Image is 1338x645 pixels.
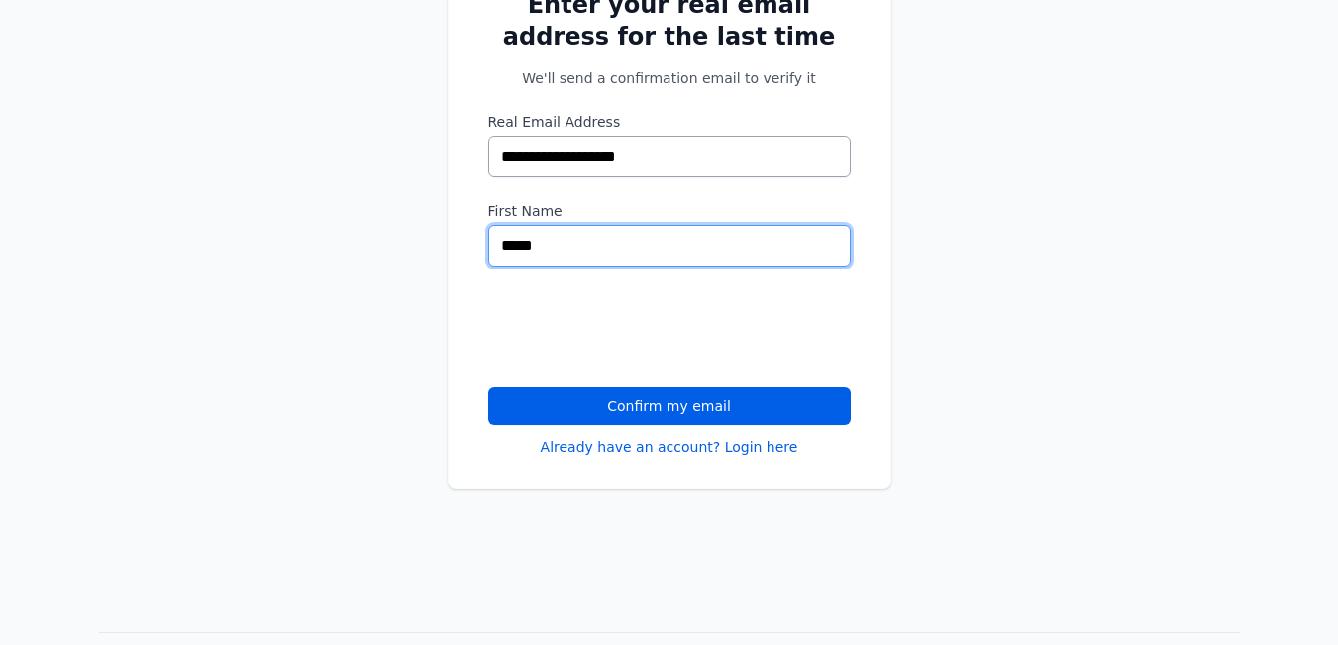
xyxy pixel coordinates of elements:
p: We'll send a confirmation email to verify it [488,68,851,88]
a: Already have an account? Login here [541,437,798,457]
label: Real Email Address [488,112,851,132]
button: Confirm my email [488,387,851,425]
label: First Name [488,201,851,221]
iframe: reCAPTCHA [488,290,789,368]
